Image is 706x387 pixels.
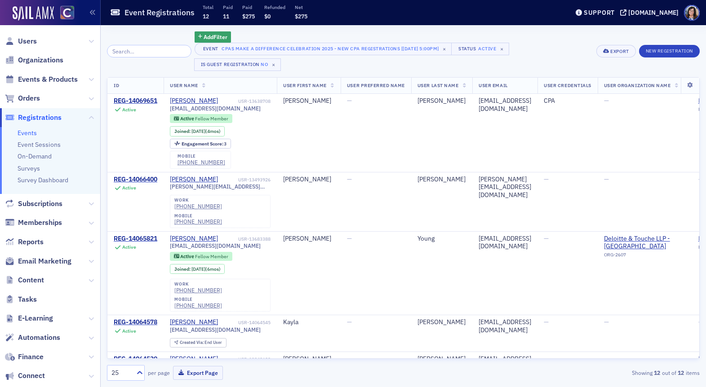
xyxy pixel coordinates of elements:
[170,355,218,363] a: [PERSON_NAME]
[18,199,62,209] span: Subscriptions
[5,256,71,266] a: Email Marketing
[148,369,170,377] label: per page
[195,31,231,43] button: AddFilter
[417,82,458,88] span: User Last Name
[5,275,44,285] a: Content
[203,13,209,20] span: 12
[182,141,227,146] div: 3
[18,256,71,266] span: Email Marketing
[5,237,44,247] a: Reports
[498,45,506,53] span: ×
[417,355,466,363] div: [PERSON_NAME]
[604,97,609,105] span: —
[270,61,278,69] span: ×
[114,355,157,363] div: REG-14064539
[604,82,671,88] span: User Organization Name
[639,45,700,57] button: New Registration
[122,107,136,113] div: Active
[676,369,686,377] strong: 12
[18,218,62,228] span: Memberships
[440,45,448,53] span: ×
[5,93,40,103] a: Orders
[191,266,205,272] span: [DATE]
[195,43,452,55] button: EventCPAs Make a Difference Celebration 2025 - New CPA Registrations [[DATE] 5:00pm]×
[5,55,63,65] a: Organizations
[242,4,255,10] p: Paid
[114,82,119,88] span: ID
[174,287,222,294] a: [PHONE_NUMBER]
[114,235,157,243] a: REG-14065821
[347,175,352,183] span: —
[18,164,40,172] a: Surveys
[479,176,531,199] div: [PERSON_NAME][EMAIL_ADDRESS][DOMAIN_NAME]
[170,114,232,123] div: Active: Active: Fellow Member
[180,340,222,345] div: End User
[508,369,700,377] div: Showing out of items
[170,105,261,112] span: [EMAIL_ADDRESS][DOMAIN_NAME]
[18,36,37,46] span: Users
[223,4,233,10] p: Paid
[544,175,549,183] span: —
[604,252,686,261] div: ORG-2607
[170,242,261,249] span: [EMAIL_ADDRESS][DOMAIN_NAME]
[347,318,352,326] span: —
[107,45,191,57] input: Search…
[170,235,218,243] a: [PERSON_NAME]
[220,177,271,183] div: USR-13493926
[170,176,218,184] a: [PERSON_NAME]
[584,9,615,17] div: Support
[170,82,198,88] span: User Name
[170,126,225,136] div: Joined: 2025-06-05 00:00:00
[479,318,531,334] div: [EMAIL_ADDRESS][DOMAIN_NAME]
[180,115,195,122] span: Active
[174,213,222,219] div: mobile
[5,199,62,209] a: Subscriptions
[195,253,228,259] span: Fellow Member
[174,266,191,272] span: Joined :
[417,235,466,243] div: Young
[18,113,62,123] span: Registrations
[54,6,74,21] a: View Homepage
[174,198,222,203] div: work
[5,113,62,123] a: Registrations
[13,6,54,21] a: SailAMX
[604,175,609,183] span: —
[191,128,205,134] span: [DATE]
[283,97,334,105] div: [PERSON_NAME]
[170,338,226,347] div: Created Via: End User
[114,318,157,326] a: REG-14064578
[111,368,131,378] div: 25
[347,234,352,242] span: —
[639,46,700,54] a: New Registration
[628,9,679,17] div: [DOMAIN_NAME]
[5,36,37,46] a: Users
[18,295,37,304] span: Tasks
[18,129,37,137] a: Events
[178,154,225,159] div: mobile
[610,49,629,54] div: Export
[122,244,136,250] div: Active
[18,275,44,285] span: Content
[5,352,44,362] a: Finance
[347,97,352,105] span: —
[479,82,507,88] span: User Email
[18,55,63,65] span: Organizations
[174,128,191,134] span: Joined :
[698,318,703,326] span: —
[18,371,45,381] span: Connect
[684,5,700,21] span: Profile
[191,128,221,134] div: (4mos)
[170,264,225,274] div: Joined: 2025-04-04 00:00:00
[295,13,307,20] span: $275
[222,44,439,53] div: CPAs Make a Difference Celebration 2025 - New CPA Registrations [[DATE] 5:00pm]
[194,58,281,71] button: Is Guest RegistrationNo×
[178,159,225,166] a: [PHONE_NUMBER]
[347,82,405,88] span: User Preferred Name
[544,318,549,326] span: —
[283,355,334,363] div: [PERSON_NAME]
[596,45,635,57] button: Export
